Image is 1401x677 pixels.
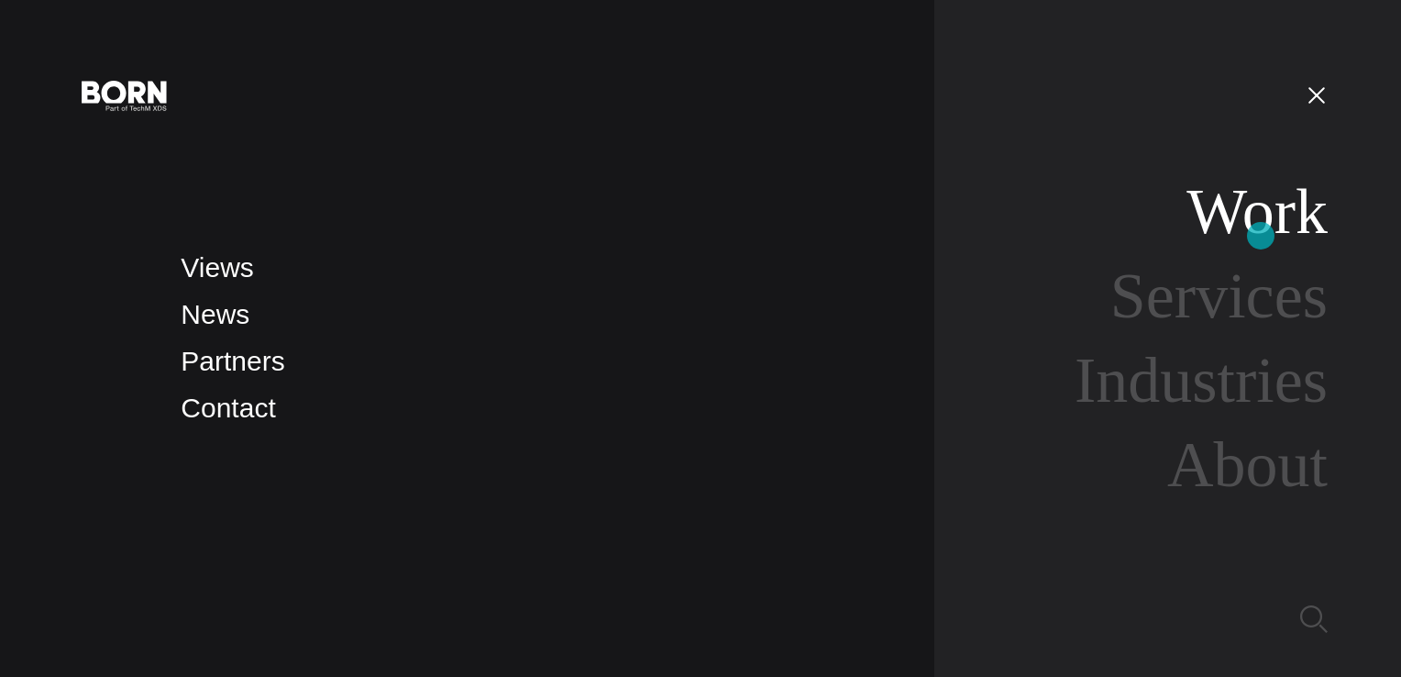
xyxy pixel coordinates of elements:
a: Views [181,252,253,283]
a: Work [1186,176,1328,247]
a: About [1167,429,1328,500]
a: News [181,299,249,329]
a: Partners [181,346,284,376]
a: Industries [1075,345,1328,416]
a: Services [1110,261,1328,331]
a: Contact [181,393,275,423]
button: Open [1295,75,1339,114]
img: Search [1300,605,1328,633]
